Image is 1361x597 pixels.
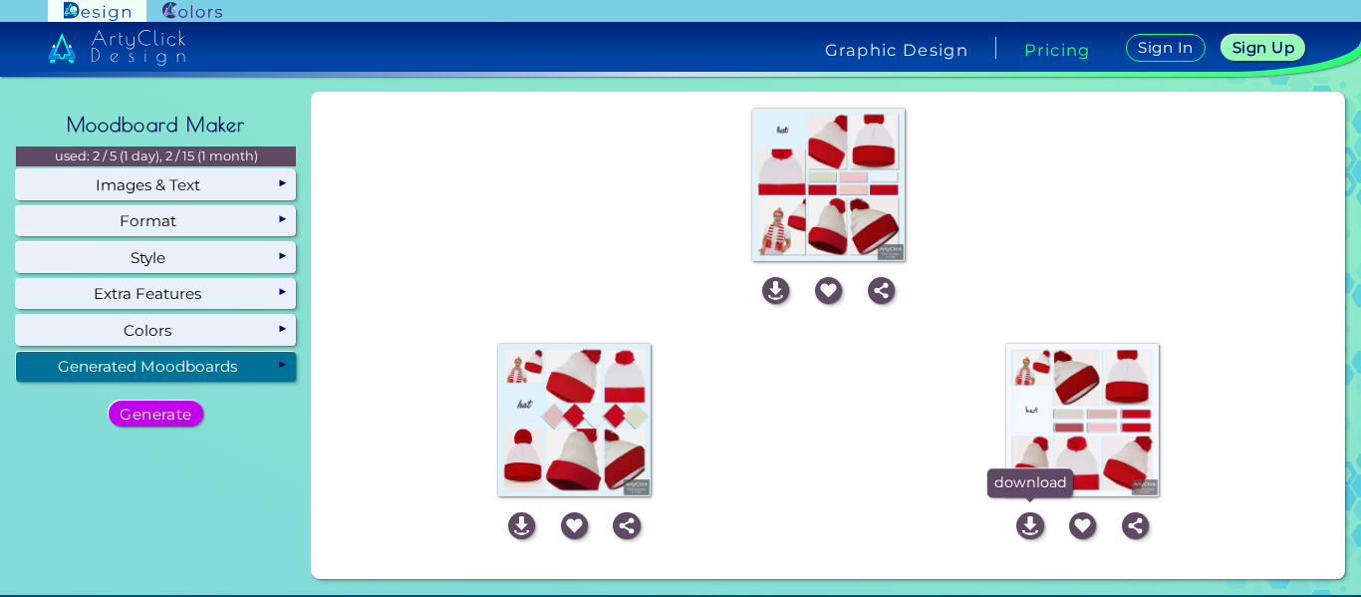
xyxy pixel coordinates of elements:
[1141,41,1191,55] h5: Sign In
[1130,35,1202,61] a: Sign In
[613,512,640,539] img: icon_share_white.svg
[16,147,296,166] p: used: 2 / 5 (1 day), 2 / 15 (1 month)
[1016,512,1043,539] img: icon_download_white.svg
[1069,512,1096,539] img: icon_favourite_white.svg
[16,315,296,345] div: Colors
[508,512,535,539] img: icon_download_white.svg
[825,42,968,58] h4: Graphic Design
[48,30,185,66] img: artyclick_design_logo_white_combined_path.svg
[868,277,895,304] img: icon_share_white.svg
[815,277,842,304] img: icon_favourite_white.svg
[16,206,296,236] div: Format
[1024,42,1091,58] a: Pricing
[762,277,789,304] img: icon_download_white.svg
[561,512,588,539] img: icon_favourite_white.svg
[1235,41,1291,55] h5: Sign Up
[987,468,1073,497] p: download
[1225,36,1301,60] a: Sign Up
[16,352,296,382] div: Generated Moodboards
[124,407,188,421] h5: Generate
[16,279,296,309] div: Extra Features
[16,169,296,199] div: Images & Text
[162,2,222,21] img: ArtyClick Colors logo
[1122,512,1149,539] img: icon_share_white.svg
[57,103,256,147] h2: Moodboard Maker
[16,242,296,272] div: Style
